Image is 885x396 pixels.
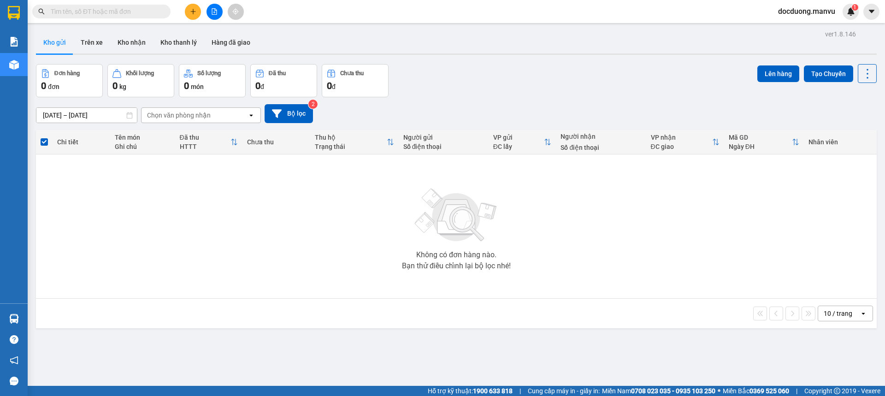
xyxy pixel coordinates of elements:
[38,8,45,15] span: search
[48,83,59,90] span: đơn
[493,134,544,141] div: VP gửi
[119,83,126,90] span: kg
[315,134,387,141] div: Thu hộ
[340,70,364,77] div: Chưa thu
[51,6,159,17] input: Tìm tên, số ĐT hoặc mã đơn
[332,83,336,90] span: đ
[804,65,853,82] button: Tạo Chuyến
[852,4,858,11] sup: 1
[519,386,521,396] span: |
[749,387,789,395] strong: 0369 525 060
[718,389,720,393] span: ⚪️
[757,65,799,82] button: Lên hàng
[206,4,223,20] button: file-add
[863,4,879,20] button: caret-down
[175,130,243,154] th: Toggle SortBy
[36,108,137,123] input: Select a date range.
[41,80,46,91] span: 0
[310,130,399,154] th: Toggle SortBy
[723,386,789,396] span: Miền Bắc
[9,37,19,47] img: solution-icon
[228,4,244,20] button: aim
[403,134,484,141] div: Người gửi
[36,64,103,97] button: Đơn hàng0đơn
[729,134,792,141] div: Mã GD
[560,133,641,140] div: Người nhận
[315,143,387,150] div: Trạng thái
[847,7,855,16] img: icon-new-feature
[197,70,221,77] div: Số lượng
[269,70,286,77] div: Đã thu
[126,70,154,77] div: Khối lượng
[179,64,246,97] button: Số lượng0món
[602,386,715,396] span: Miền Nam
[204,31,258,53] button: Hàng đã giao
[402,262,511,270] div: Bạn thử điều chỉnh lại bộ lọc nhé!
[416,251,496,259] div: Không có đơn hàng nào.
[560,144,641,151] div: Số điện thoại
[651,143,712,150] div: ĐC giao
[115,143,171,150] div: Ghi chú
[147,111,211,120] div: Chọn văn phòng nhận
[853,4,856,11] span: 1
[428,386,513,396] span: Hỗ trợ kỹ thuật:
[729,143,792,150] div: Ngày ĐH
[180,134,231,141] div: Đã thu
[771,6,843,17] span: docduong.manvu
[73,31,110,53] button: Trên xe
[10,335,18,344] span: question-circle
[824,309,852,318] div: 10 / trang
[57,138,105,146] div: Chi tiết
[867,7,876,16] span: caret-down
[250,64,317,97] button: Đã thu0đ
[808,138,872,146] div: Nhân viên
[255,80,260,91] span: 0
[112,80,118,91] span: 0
[247,138,306,146] div: Chưa thu
[184,80,189,91] span: 0
[651,134,712,141] div: VP nhận
[473,387,513,395] strong: 1900 633 818
[265,104,313,123] button: Bộ lọc
[107,64,174,97] button: Khối lượng0kg
[493,143,544,150] div: ĐC lấy
[185,4,201,20] button: plus
[724,130,804,154] th: Toggle SortBy
[248,112,255,119] svg: open
[631,387,715,395] strong: 0708 023 035 - 0935 103 250
[10,377,18,385] span: message
[322,64,389,97] button: Chưa thu0đ
[110,31,153,53] button: Kho nhận
[860,310,867,317] svg: open
[403,143,484,150] div: Số điện thoại
[191,83,204,90] span: món
[410,183,502,248] img: svg+xml;base64,PHN2ZyBjbGFzcz0ibGlzdC1wbHVnX19zdmciIHhtbG5zPSJodHRwOi8vd3d3LnczLm9yZy8yMDAwL3N2Zy...
[190,8,196,15] span: plus
[327,80,332,91] span: 0
[54,70,80,77] div: Đơn hàng
[796,386,797,396] span: |
[528,386,600,396] span: Cung cấp máy in - giấy in:
[9,60,19,70] img: warehouse-icon
[180,143,231,150] div: HTTT
[825,29,856,39] div: ver 1.8.146
[115,134,171,141] div: Tên món
[646,130,724,154] th: Toggle SortBy
[9,314,19,324] img: warehouse-icon
[489,130,556,154] th: Toggle SortBy
[834,388,840,394] span: copyright
[10,356,18,365] span: notification
[260,83,264,90] span: đ
[232,8,239,15] span: aim
[308,100,318,109] sup: 2
[211,8,218,15] span: file-add
[153,31,204,53] button: Kho thanh lý
[36,31,73,53] button: Kho gửi
[8,6,20,20] img: logo-vxr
